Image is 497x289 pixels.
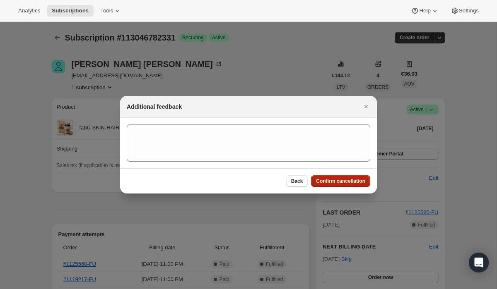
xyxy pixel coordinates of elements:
[316,178,365,184] span: Confirm cancellation
[286,175,308,187] button: Back
[469,253,489,272] div: Open Intercom Messenger
[419,7,430,14] span: Help
[360,101,372,112] button: Close
[406,5,444,17] button: Help
[100,7,113,14] span: Tools
[127,103,182,111] h2: Additional feedback
[446,5,484,17] button: Settings
[459,7,479,14] span: Settings
[13,5,45,17] button: Analytics
[95,5,126,17] button: Tools
[18,7,40,14] span: Analytics
[311,175,370,187] button: Confirm cancellation
[47,5,94,17] button: Subscriptions
[291,178,303,184] span: Back
[52,7,89,14] span: Subscriptions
